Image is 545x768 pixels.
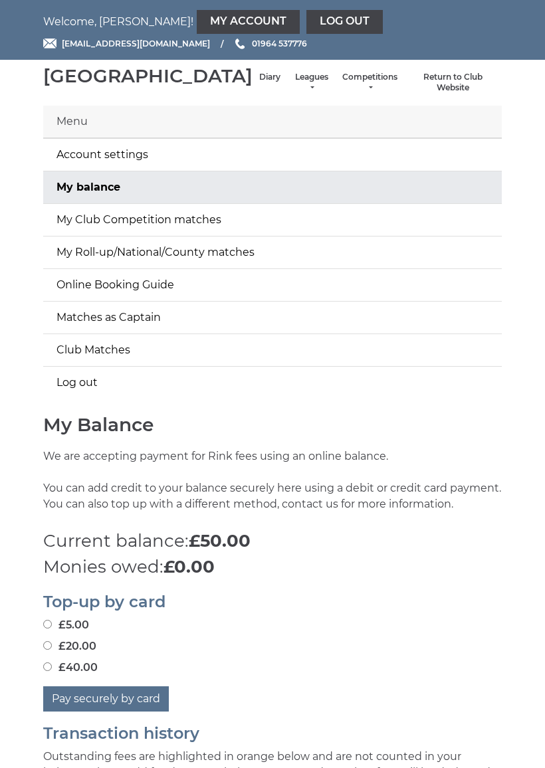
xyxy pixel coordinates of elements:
a: Log out [43,367,502,399]
p: We are accepting payment for Rink fees using an online balance. You can add credit to your balanc... [43,448,502,528]
span: 01964 537776 [252,39,307,48]
input: £20.00 [43,641,52,650]
input: £5.00 [43,620,52,628]
h2: Transaction history [43,725,502,742]
a: Competitions [342,72,397,94]
label: £20.00 [43,638,96,654]
img: Phone us [235,39,245,49]
label: £40.00 [43,660,98,676]
div: [GEOGRAPHIC_DATA] [43,66,253,86]
input: £40.00 [43,662,52,671]
strong: £0.00 [163,556,215,577]
a: Club Matches [43,334,502,366]
a: Diary [259,72,280,83]
img: Email [43,39,56,48]
a: Log out [306,10,383,34]
a: Return to Club Website [411,72,495,94]
span: [EMAIL_ADDRESS][DOMAIN_NAME] [62,39,210,48]
p: Current balance: [43,528,502,554]
a: Matches as Captain [43,302,502,334]
button: Pay securely by card [43,686,169,712]
p: Monies owed: [43,554,502,580]
a: Email [EMAIL_ADDRESS][DOMAIN_NAME] [43,37,210,50]
a: My balance [43,171,502,203]
a: My Club Competition matches [43,204,502,236]
nav: Welcome, [PERSON_NAME]! [43,10,502,34]
a: My Account [197,10,300,34]
a: Leagues [294,72,329,94]
label: £5.00 [43,617,89,633]
h1: My Balance [43,415,502,435]
strong: £50.00 [189,530,251,551]
a: Account settings [43,139,502,171]
a: My Roll-up/National/County matches [43,237,502,268]
h2: Top-up by card [43,593,502,611]
a: Online Booking Guide [43,269,502,301]
a: Phone us 01964 537776 [233,37,307,50]
div: Menu [43,106,502,138]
